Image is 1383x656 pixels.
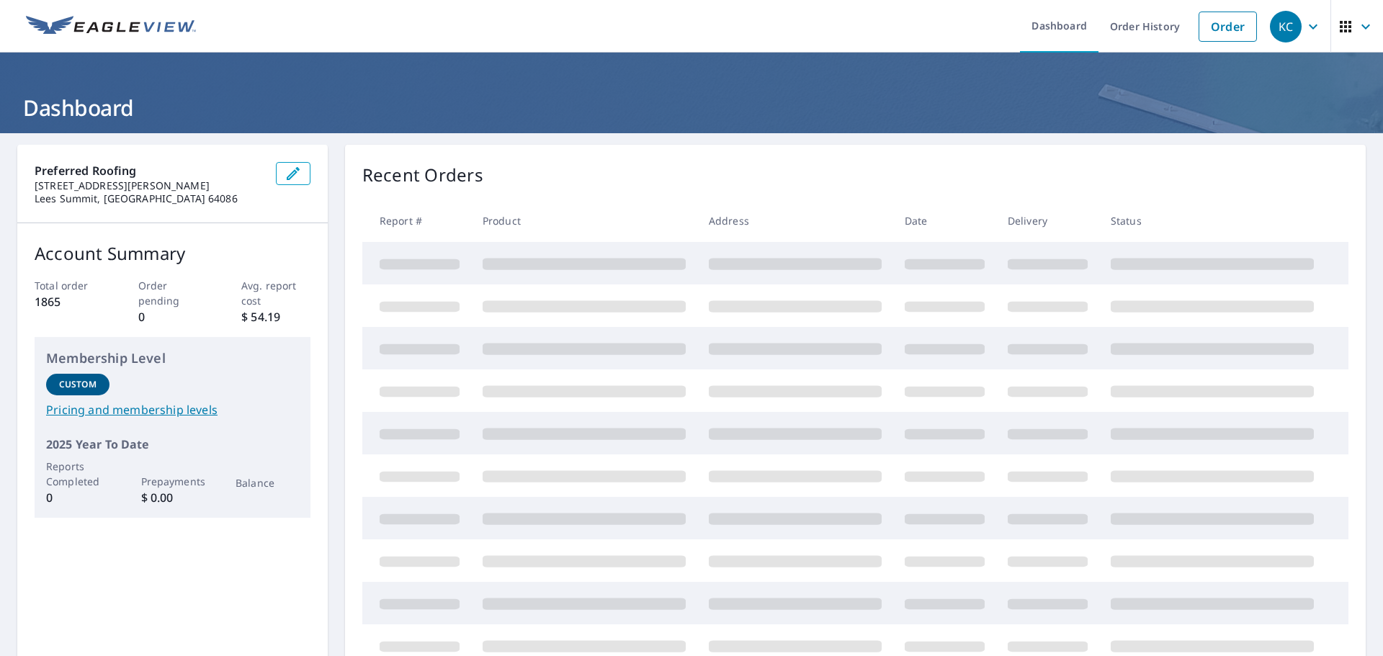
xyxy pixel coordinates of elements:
[1099,199,1325,242] th: Status
[141,474,205,489] p: Prepayments
[138,278,207,308] p: Order pending
[35,179,264,192] p: [STREET_ADDRESS][PERSON_NAME]
[46,401,299,418] a: Pricing and membership levels
[35,293,104,310] p: 1865
[35,241,310,266] p: Account Summary
[241,278,310,308] p: Avg. report cost
[141,489,205,506] p: $ 0.00
[35,278,104,293] p: Total order
[46,459,109,489] p: Reports Completed
[59,378,97,391] p: Custom
[1199,12,1257,42] a: Order
[697,199,893,242] th: Address
[46,349,299,368] p: Membership Level
[236,475,299,490] p: Balance
[35,162,264,179] p: Preferred Roofing
[362,199,471,242] th: Report #
[471,199,697,242] th: Product
[996,199,1099,242] th: Delivery
[893,199,996,242] th: Date
[46,436,299,453] p: 2025 Year To Date
[362,162,483,188] p: Recent Orders
[35,192,264,205] p: Lees Summit, [GEOGRAPHIC_DATA] 64086
[1270,11,1302,42] div: KC
[26,16,196,37] img: EV Logo
[241,308,310,325] p: $ 54.19
[46,489,109,506] p: 0
[138,308,207,325] p: 0
[17,93,1366,122] h1: Dashboard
